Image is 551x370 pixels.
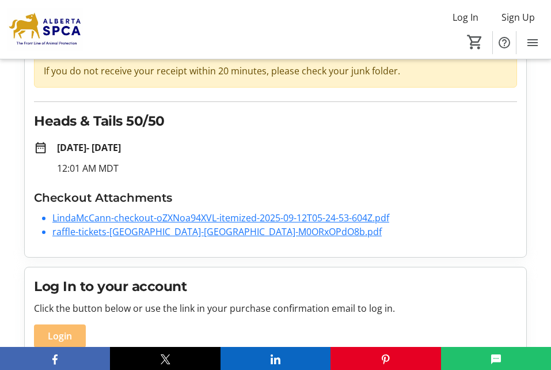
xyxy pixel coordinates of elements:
span: Sign Up [501,10,535,24]
button: Pinterest [330,347,440,370]
a: LindaMcCann-checkout-oZXNoa94XVL-itemized-2025-09-12T05-24-53-604Z.pdf [52,212,389,224]
mat-icon: date_range [34,141,48,155]
a: raffle-tickets-[GEOGRAPHIC_DATA]-[GEOGRAPHIC_DATA]-M0ORxOPdO8b.pdf [52,225,382,238]
p: Click the button below or use the link in your purchase confirmation email to log in. [34,301,517,315]
span: Log In [453,10,478,24]
button: X [110,347,220,370]
button: Login [34,324,86,348]
strong: [DATE] - [DATE] [57,141,121,154]
button: Help [493,31,516,54]
button: Menu [521,31,544,54]
span: Login [48,329,72,343]
p: 12:01 AM MDT [57,161,517,175]
h2: Heads & Tails 50/50 [34,111,517,131]
button: Cart [465,32,485,52]
button: Log In [443,8,488,27]
div: If you do not receive your receipt within 20 minutes, please check your junk folder. [34,54,517,88]
button: SMS [441,347,551,370]
img: Alberta SPCA's Logo [7,8,83,51]
h3: Checkout Attachments [34,189,517,206]
button: LinkedIn [221,347,330,370]
h2: Log In to your account [34,277,517,297]
button: Sign Up [492,8,544,27]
